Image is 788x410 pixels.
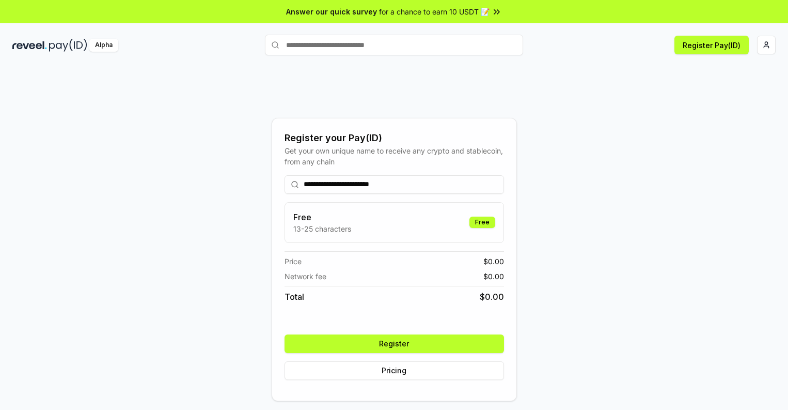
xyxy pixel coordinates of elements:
[483,256,504,267] span: $ 0.00
[285,256,302,267] span: Price
[285,335,504,353] button: Register
[285,131,504,145] div: Register your Pay(ID)
[285,145,504,167] div: Get your own unique name to receive any crypto and stablecoin, from any chain
[12,39,47,52] img: reveel_dark
[285,291,304,303] span: Total
[49,39,87,52] img: pay_id
[469,217,495,228] div: Free
[293,211,351,223] h3: Free
[285,361,504,380] button: Pricing
[285,271,326,282] span: Network fee
[480,291,504,303] span: $ 0.00
[483,271,504,282] span: $ 0.00
[89,39,118,52] div: Alpha
[286,6,377,17] span: Answer our quick survey
[379,6,490,17] span: for a chance to earn 10 USDT 📝
[293,223,351,234] p: 13-25 characters
[674,36,749,54] button: Register Pay(ID)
